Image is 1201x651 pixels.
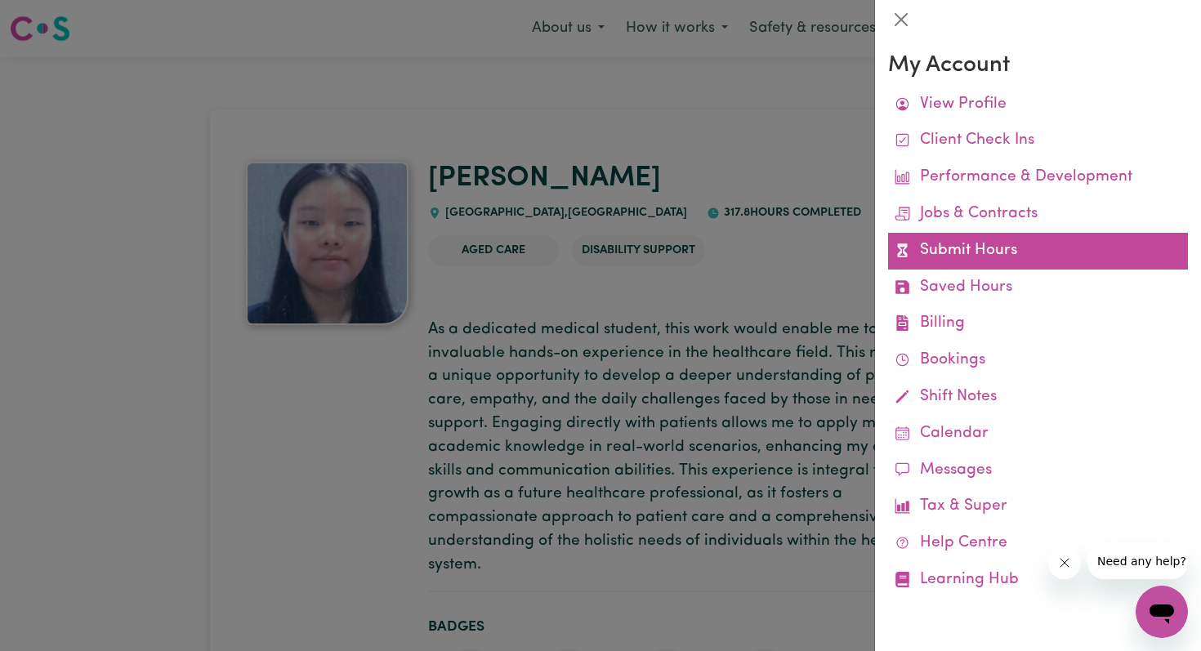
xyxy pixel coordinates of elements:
a: Shift Notes [888,379,1188,416]
a: Submit Hours [888,233,1188,270]
a: Client Check Ins [888,123,1188,159]
iframe: Close message [1048,546,1081,579]
a: Bookings [888,342,1188,379]
a: Help Centre [888,525,1188,562]
a: Messages [888,453,1188,489]
h3: My Account [888,52,1188,80]
iframe: Button to launch messaging window [1136,586,1188,638]
a: Saved Hours [888,270,1188,306]
a: Billing [888,305,1188,342]
button: Close [888,7,914,33]
a: View Profile [888,87,1188,123]
a: Tax & Super [888,488,1188,525]
a: Jobs & Contracts [888,196,1188,233]
a: Performance & Development [888,159,1188,196]
a: Learning Hub [888,562,1188,599]
a: Calendar [888,416,1188,453]
iframe: Message from company [1087,543,1188,579]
